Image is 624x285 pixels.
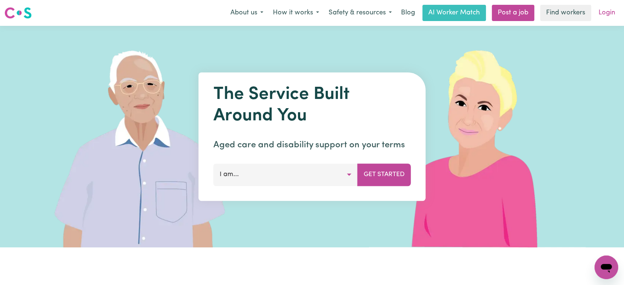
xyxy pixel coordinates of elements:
[213,164,358,186] button: I am...
[4,6,32,20] img: Careseekers logo
[397,5,419,21] a: Blog
[357,164,411,186] button: Get Started
[540,5,591,21] a: Find workers
[594,255,618,279] iframe: Button to launch messaging window
[226,5,268,21] button: About us
[213,138,411,152] p: Aged care and disability support on your terms
[492,5,534,21] a: Post a job
[268,5,324,21] button: How it works
[324,5,397,21] button: Safety & resources
[594,5,620,21] a: Login
[422,5,486,21] a: AI Worker Match
[4,4,32,21] a: Careseekers logo
[213,84,411,127] h1: The Service Built Around You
